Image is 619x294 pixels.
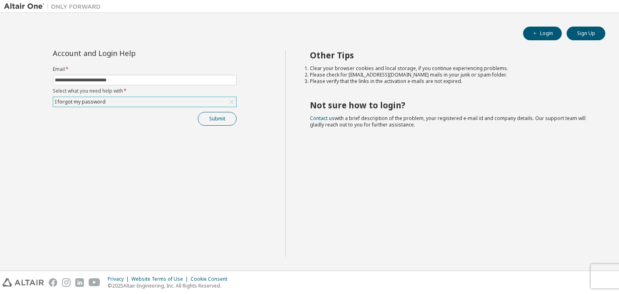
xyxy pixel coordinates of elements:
h2: Other Tips [310,50,591,60]
a: Contact us [310,115,334,122]
img: altair_logo.svg [2,278,44,287]
label: Email [53,66,237,72]
li: Please verify that the links in the activation e-mails are not expired. [310,78,591,85]
div: I forgot my password [54,97,107,106]
h2: Not sure how to login? [310,100,591,110]
img: Altair One [4,2,105,10]
div: Cookie Consent [191,276,232,282]
img: instagram.svg [62,278,71,287]
span: with a brief description of the problem, your registered e-mail id and company details. Our suppo... [310,115,586,128]
button: Submit [198,112,237,126]
img: linkedin.svg [75,278,84,287]
label: Select what you need help with [53,88,237,94]
img: facebook.svg [49,278,57,287]
div: I forgot my password [53,97,236,107]
p: © 2025 Altair Engineering, Inc. All Rights Reserved. [108,282,232,289]
div: Privacy [108,276,131,282]
div: Account and Login Help [53,50,200,56]
button: Sign Up [567,27,605,40]
li: Please check for [EMAIL_ADDRESS][DOMAIN_NAME] mails in your junk or spam folder. [310,72,591,78]
li: Clear your browser cookies and local storage, if you continue experiencing problems. [310,65,591,72]
div: Website Terms of Use [131,276,191,282]
img: youtube.svg [89,278,100,287]
button: Login [523,27,562,40]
